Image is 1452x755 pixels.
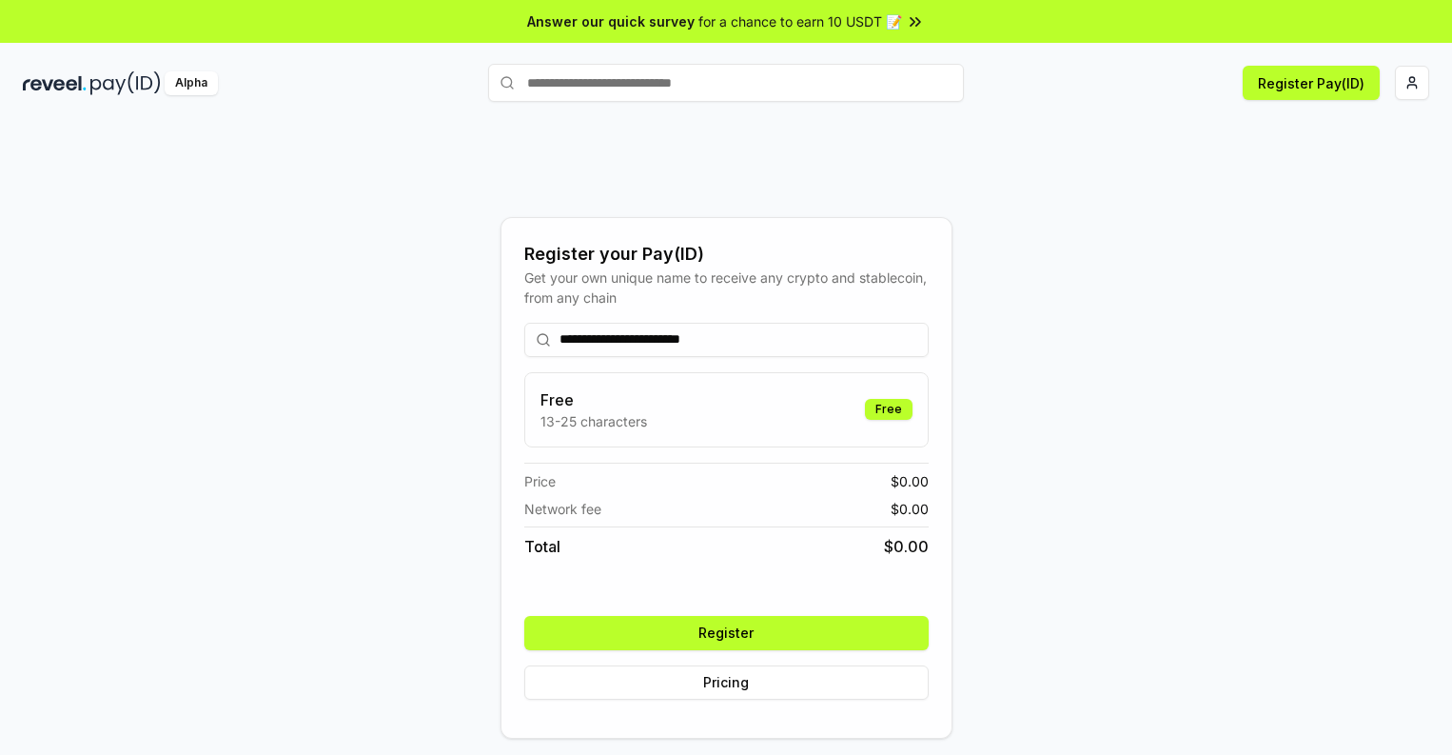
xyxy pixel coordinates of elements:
[23,71,87,95] img: reveel_dark
[1243,66,1380,100] button: Register Pay(ID)
[891,499,929,519] span: $ 0.00
[540,388,647,411] h3: Free
[524,471,556,491] span: Price
[524,499,601,519] span: Network fee
[524,666,929,700] button: Pricing
[884,535,929,558] span: $ 0.00
[524,535,560,558] span: Total
[524,616,929,650] button: Register
[90,71,161,95] img: pay_id
[524,268,929,308] div: Get your own unique name to receive any crypto and stablecoin, from any chain
[698,11,902,31] span: for a chance to earn 10 USDT 📝
[891,471,929,491] span: $ 0.00
[527,11,695,31] span: Answer our quick survey
[540,411,647,431] p: 13-25 characters
[524,241,929,268] div: Register your Pay(ID)
[865,399,912,420] div: Free
[165,71,218,95] div: Alpha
